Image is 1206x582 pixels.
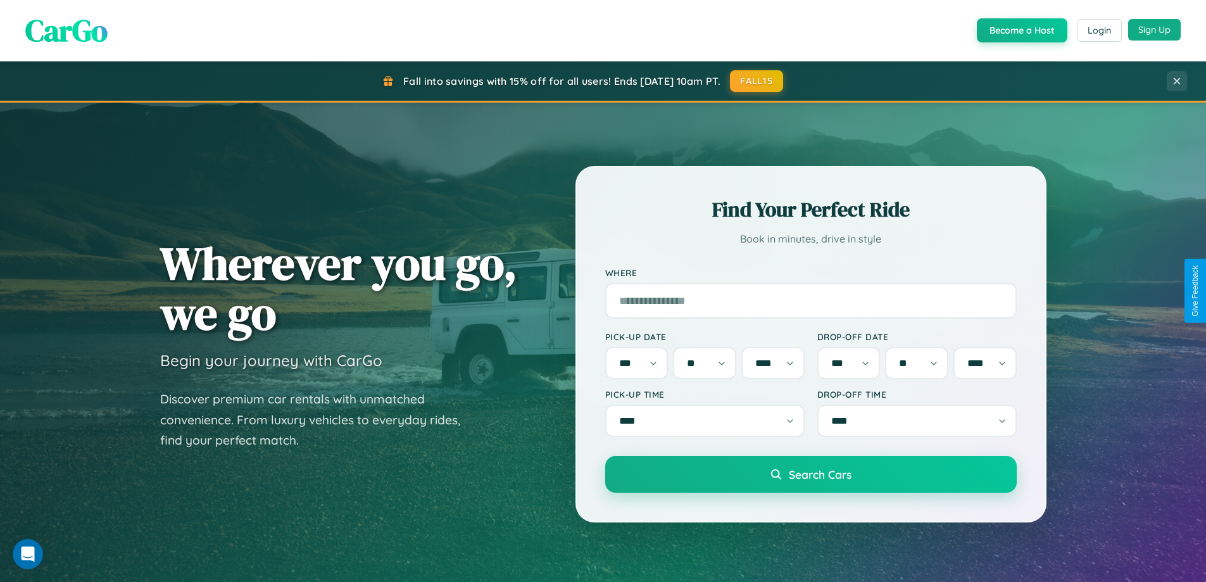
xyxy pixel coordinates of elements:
button: Search Cars [605,456,1017,493]
button: FALL15 [730,70,783,92]
label: Drop-off Date [817,331,1017,342]
iframe: Intercom live chat [13,539,43,569]
p: Book in minutes, drive in style [605,230,1017,248]
div: Give Feedback [1191,265,1200,317]
button: Become a Host [977,18,1067,42]
button: Login [1077,19,1122,42]
span: Fall into savings with 15% off for all users! Ends [DATE] 10am PT. [403,75,720,87]
label: Pick-up Date [605,331,805,342]
button: Sign Up [1128,19,1181,41]
label: Where [605,267,1017,278]
p: Discover premium car rentals with unmatched convenience. From luxury vehicles to everyday rides, ... [160,389,477,451]
label: Pick-up Time [605,389,805,400]
span: Search Cars [789,467,851,481]
h3: Begin your journey with CarGo [160,351,382,370]
h1: Wherever you go, we go [160,238,517,338]
h2: Find Your Perfect Ride [605,196,1017,224]
span: CarGo [25,9,108,51]
label: Drop-off Time [817,389,1017,400]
